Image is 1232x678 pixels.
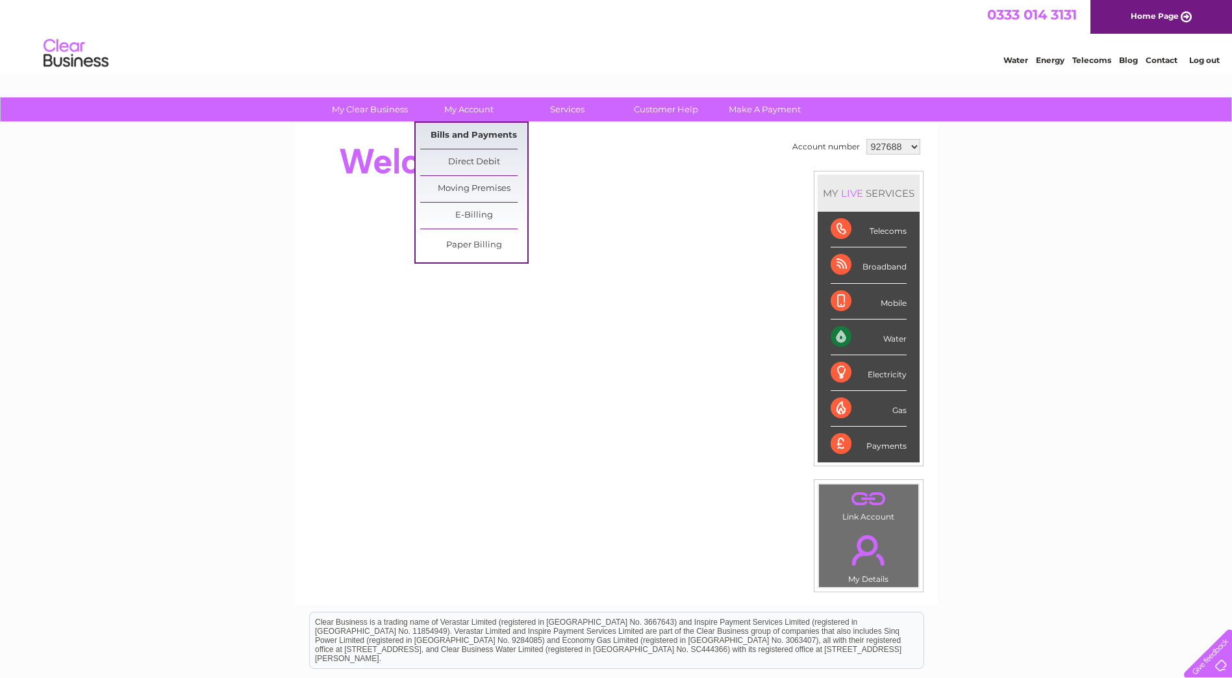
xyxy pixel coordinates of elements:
div: Payments [831,427,907,462]
a: My Account [415,97,522,121]
a: Direct Debit [420,149,527,175]
div: Gas [831,391,907,427]
a: Contact [1146,55,1177,65]
td: My Details [818,524,919,588]
div: MY SERVICES [818,175,920,212]
a: . [822,488,915,510]
div: Clear Business is a trading name of Verastar Limited (registered in [GEOGRAPHIC_DATA] No. 3667643... [310,7,924,63]
a: . [822,527,915,573]
div: Broadband [831,247,907,283]
div: LIVE [838,187,866,199]
a: Energy [1036,55,1064,65]
div: Water [831,320,907,355]
a: Blog [1119,55,1138,65]
div: Electricity [831,355,907,391]
a: Customer Help [612,97,720,121]
a: 0333 014 3131 [987,6,1077,23]
img: logo.png [43,34,109,73]
div: Mobile [831,284,907,320]
td: Link Account [818,484,919,525]
a: Water [1003,55,1028,65]
div: Telecoms [831,212,907,247]
a: Moving Premises [420,176,527,202]
a: Telecoms [1072,55,1111,65]
a: E-Billing [420,203,527,229]
a: My Clear Business [316,97,423,121]
a: Bills and Payments [420,123,527,149]
a: Services [514,97,621,121]
td: Account number [789,136,863,158]
a: Paper Billing [420,232,527,258]
a: Log out [1189,55,1220,65]
a: Make A Payment [711,97,818,121]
